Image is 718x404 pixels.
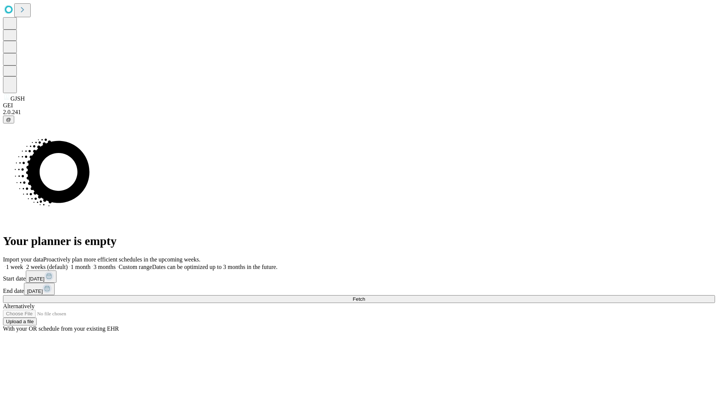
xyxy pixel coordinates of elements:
span: Dates can be optimized up to 3 months in the future. [152,264,277,270]
span: 1 week [6,264,23,270]
span: 1 month [71,264,90,270]
span: Fetch [353,296,365,302]
span: [DATE] [29,276,45,282]
span: 3 months [93,264,116,270]
div: End date [3,283,715,295]
span: Alternatively [3,303,34,309]
span: Proactively plan more efficient schedules in the upcoming weeks. [43,256,200,263]
div: Start date [3,270,715,283]
span: 2 weeks (default) [26,264,68,270]
button: [DATE] [24,283,55,295]
button: @ [3,116,14,123]
button: Upload a file [3,318,37,325]
div: GEI [3,102,715,109]
span: With your OR schedule from your existing EHR [3,325,119,332]
button: Fetch [3,295,715,303]
span: [DATE] [27,288,43,294]
span: Custom range [119,264,152,270]
h1: Your planner is empty [3,234,715,248]
button: [DATE] [26,270,56,283]
span: @ [6,117,11,122]
div: 2.0.241 [3,109,715,116]
span: Import your data [3,256,43,263]
span: GJSH [10,95,25,102]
